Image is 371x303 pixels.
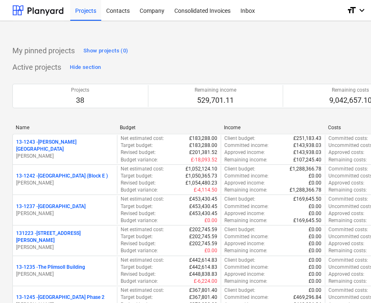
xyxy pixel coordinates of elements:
[224,142,269,149] p: Committed income :
[185,166,217,173] p: £1,052,124.10
[290,187,321,194] p: £1,288,366.78
[121,210,156,217] p: Revised budget :
[195,95,236,105] p: 529,701.11
[121,173,153,180] p: Target budget :
[16,139,114,160] div: 13-1243 -[PERSON_NAME][GEOGRAPHIC_DATA][PERSON_NAME]
[189,264,217,271] p: £442,614.83
[189,196,217,203] p: £453,430.45
[189,257,217,264] p: £442,614.83
[224,135,255,142] p: Client budget :
[293,156,321,163] p: £107,245.40
[224,271,265,278] p: Approved income :
[309,264,321,271] p: £0.00
[71,87,89,94] p: Projects
[293,142,321,149] p: £143,938.03
[328,210,364,217] p: Approved costs :
[224,196,255,203] p: Client budget :
[290,166,321,173] p: £1,288,366.78
[328,257,368,264] p: Committed costs :
[195,87,236,94] p: Remaining income
[121,187,158,194] p: Budget variance :
[328,247,367,254] p: Remaining costs :
[16,244,114,251] p: [PERSON_NAME]
[189,233,217,240] p: £202,745.59
[328,180,364,187] p: Approved costs :
[328,156,367,163] p: Remaining costs :
[224,226,255,233] p: Client budget :
[309,210,321,217] p: £0.00
[309,203,321,210] p: £0.00
[328,166,368,173] p: Committed costs :
[205,217,217,224] p: £0.00
[121,149,156,156] p: Revised budget :
[121,278,158,285] p: Budget variance :
[309,257,321,264] p: £0.00
[328,135,368,142] p: Committed costs :
[293,135,321,142] p: £251,183.43
[293,149,321,156] p: £143,938.03
[224,156,267,163] p: Remaining income :
[12,46,75,56] p: My pinned projects
[309,226,321,233] p: £0.00
[224,203,269,210] p: Committed income :
[12,62,61,72] p: Active projects
[293,294,321,301] p: £469,296.84
[328,217,367,224] p: Remaining costs :
[309,247,321,254] p: £0.00
[16,294,105,301] p: 13-1245 - [GEOGRAPHIC_DATA] Phase 2
[328,187,367,194] p: Remaining costs :
[120,125,217,130] div: Budget
[70,63,101,72] div: Hide section
[189,226,217,233] p: £202,745.59
[121,142,153,149] p: Target budget :
[121,247,158,254] p: Budget variance :
[189,142,217,149] p: £183,288.00
[16,264,114,278] div: 13-1235 -The Plimsoll Building[PERSON_NAME]
[309,173,321,180] p: £0.00
[328,278,367,285] p: Remaining costs :
[189,203,217,210] p: £453,430.45
[194,187,217,194] p: £-4,114.50
[189,240,217,247] p: £202,745.59
[357,5,366,15] i: keyboard_arrow_down
[224,240,265,247] p: Approved income :
[16,203,86,210] p: 13-1237 - [GEOGRAPHIC_DATA]
[309,278,321,285] p: £0.00
[121,166,164,173] p: Net estimated cost :
[224,278,267,285] p: Remaining income :
[121,264,153,271] p: Target budget :
[16,230,114,251] div: 131223 -[STREET_ADDRESS][PERSON_NAME][PERSON_NAME]
[189,294,217,301] p: £367,801.40
[81,44,130,57] button: Show projects (0)
[328,196,368,203] p: Committed costs :
[121,226,164,233] p: Net estimated cost :
[16,153,114,160] p: [PERSON_NAME]
[309,240,321,247] p: £0.00
[16,173,114,187] div: 13-1242 -[GEOGRAPHIC_DATA] (Block E )[PERSON_NAME]
[121,240,156,247] p: Revised budget :
[309,180,321,187] p: £0.00
[16,139,114,153] p: 13-1243 - [PERSON_NAME][GEOGRAPHIC_DATA]
[121,233,153,240] p: Target budget :
[328,240,364,247] p: Approved costs :
[16,125,113,130] div: Name
[224,187,267,194] p: Remaining income :
[309,271,321,278] p: £0.00
[194,278,217,285] p: £-6,224.00
[185,173,217,180] p: £1,050,365.73
[16,264,85,271] p: 13-1235 - The Plimsoll Building
[205,247,217,254] p: £0.00
[16,173,108,180] p: 13-1242 - [GEOGRAPHIC_DATA] (Block E )
[224,257,255,264] p: Client budget :
[224,287,255,294] p: Client budget :
[224,166,255,173] p: Client budget :
[189,149,217,156] p: £201,381.52
[121,294,153,301] p: Target budget :
[309,287,321,294] p: £0.00
[328,271,364,278] p: Approved costs :
[121,196,164,203] p: Net estimated cost :
[293,196,321,203] p: £169,645.50
[224,294,269,301] p: Committed income :
[328,226,368,233] p: Committed costs :
[16,210,114,217] p: [PERSON_NAME]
